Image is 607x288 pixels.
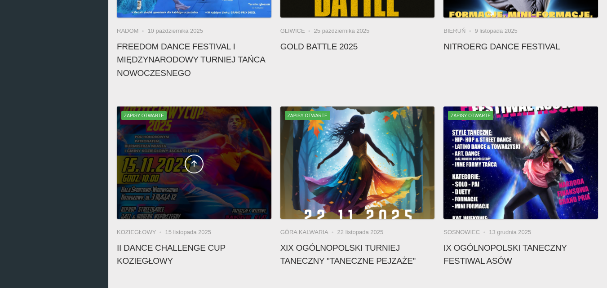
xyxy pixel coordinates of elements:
li: 15 listopada 2025 [165,228,211,237]
li: Gliwice [280,27,314,35]
img: IX Ogólnopolski Taneczny Festiwal Asów [443,106,598,219]
h4: Gold Battle 2025 [280,40,435,53]
li: Góra Kalwaria [280,228,337,237]
li: 13 grudnia 2025 [489,228,531,237]
a: XIX Ogólnopolski Turniej Taneczny "Taneczne Pejzaże"Zapisy otwarte [280,106,435,219]
li: Radom [117,27,147,35]
h4: XIX Ogólnopolski Turniej Taneczny "Taneczne Pejzaże" [280,241,435,267]
a: II Dance Challenge Cup KOZIEGŁOWYZapisy otwarte [117,106,271,219]
h4: II Dance Challenge Cup KOZIEGŁOWY [117,241,271,267]
span: Zapisy otwarte [285,111,330,120]
li: 22 listopada 2025 [337,228,384,237]
li: 9 listopada 2025 [474,27,517,35]
li: 25 października 2025 [314,27,370,35]
span: Zapisy otwarte [121,111,167,120]
h4: FREEDOM DANCE FESTIVAL I Międzynarodowy Turniej Tańca Nowoczesnego [117,40,271,80]
li: 10 października 2025 [147,27,203,35]
h4: NitroErg Dance Festival [443,40,598,53]
img: XIX Ogólnopolski Turniej Taneczny "Taneczne Pejzaże" [280,106,435,219]
span: Zapisy otwarte [448,111,493,120]
a: IX Ogólnopolski Taneczny Festiwal AsówZapisy otwarte [443,106,598,219]
h4: IX Ogólnopolski Taneczny Festiwal Asów [443,241,598,267]
li: Koziegłowy [117,228,165,237]
li: Bieruń [443,27,474,35]
li: Sosnowiec [443,228,489,237]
